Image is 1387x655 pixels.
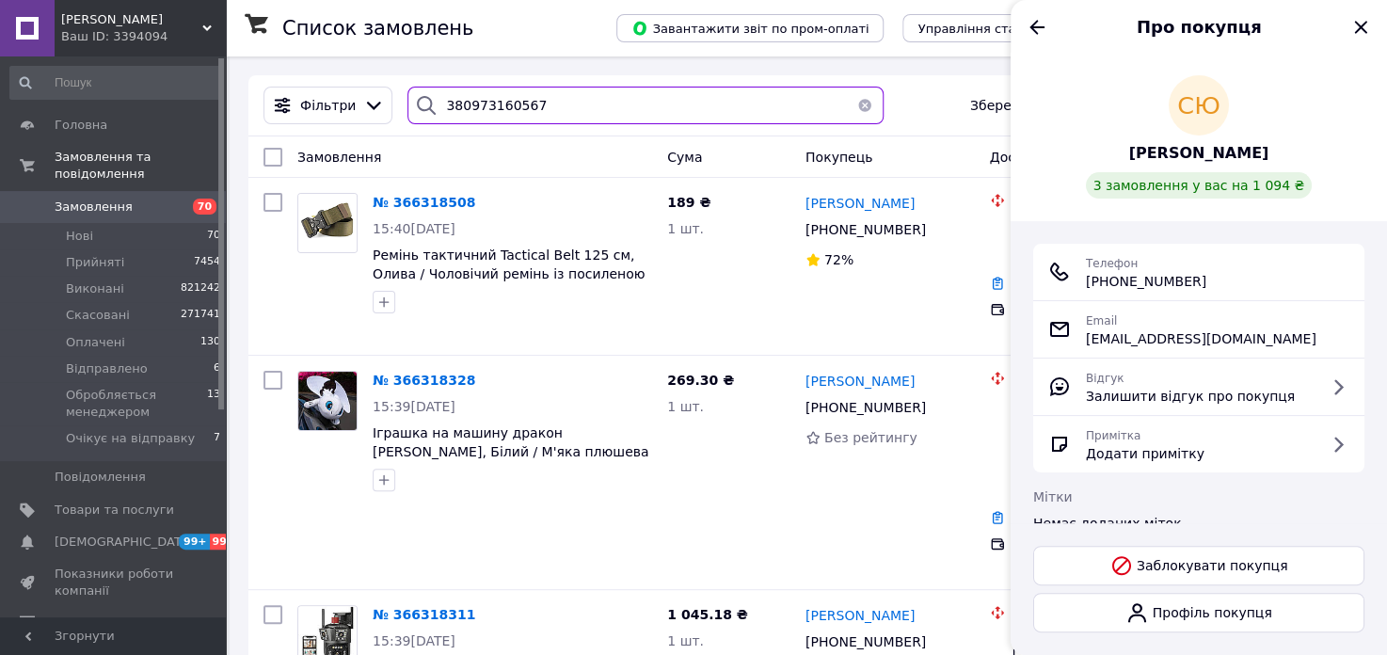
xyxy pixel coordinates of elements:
[9,66,222,100] input: Пошук
[1033,546,1364,585] button: Заблокувати покупця
[1033,516,1182,531] span: Немає доданих міток
[805,150,872,165] span: Покупець
[667,633,704,648] span: 1 шт.
[805,372,915,391] a: [PERSON_NAME]
[194,254,220,271] span: 7454
[1177,88,1220,123] span: сю
[66,334,125,351] span: Оплачені
[802,216,930,243] div: [PHONE_NUMBER]
[55,199,133,216] span: Замовлення
[1086,314,1117,327] span: Email
[990,150,1128,165] span: Доставка та оплата
[805,194,915,213] a: [PERSON_NAME]
[1086,372,1124,385] span: Відгук
[616,14,884,42] button: Завантажити звіт по пром-оплаті
[214,360,220,377] span: 6
[1086,272,1206,291] span: [PHONE_NUMBER]
[970,96,1108,115] span: Збережені фільтри:
[61,11,202,28] span: HUGO
[55,615,104,631] span: Відгуки
[55,566,174,599] span: Показники роботи компанії
[1026,16,1048,39] button: Назад
[1129,143,1269,165] a: [PERSON_NAME]
[407,87,884,124] input: Пошук за номером замовлення, ПІБ покупця, номером телефону, Email, номером накладної
[55,117,107,134] span: Головна
[297,193,358,253] a: Фото товару
[1086,444,1204,463] span: Додати примітку
[1086,429,1140,442] span: Примітка
[66,228,93,245] span: Нові
[373,425,648,497] a: Іграшка на машину дракон [PERSON_NAME], Білий / М'яка плюшева іграшка [PERSON_NAME] / Іграшка дракон
[631,20,869,37] span: Завантажити звіт по пром-оплаті
[207,228,220,245] span: 70
[66,360,148,377] span: Відправлено
[282,17,473,40] h1: Список замовлень
[373,373,475,388] a: № 366318328
[214,430,220,447] span: 7
[179,534,210,550] span: 99+
[805,606,915,625] a: [PERSON_NAME]
[373,399,455,414] span: 15:39[DATE]
[667,373,734,388] span: 269.30 ₴
[1033,593,1364,632] a: Профіль покупця
[373,248,645,300] a: Ремінь тактичний Tactical Belt 125 см, Олива / Чоловічий ремінь із посиленою пряжкою
[1048,425,1349,463] a: ПриміткаДодати примітку
[1086,257,1138,270] span: Телефон
[66,430,195,447] span: Очікує на відправку
[193,199,216,215] span: 70
[373,221,455,236] span: 15:40[DATE]
[66,387,207,421] span: Обробляється менеджером
[66,280,124,297] span: Виконані
[667,607,748,622] span: 1 045.18 ₴
[902,14,1076,42] button: Управління статусами
[1137,17,1262,37] span: Про покупця
[1093,178,1305,193] span: 3 замовлення у вас на 1 094 ₴
[61,28,226,45] div: Ваш ID: 3394094
[210,534,241,550] span: 99+
[66,307,130,324] span: Скасовані
[373,633,455,648] span: 15:39[DATE]
[297,371,358,431] a: Фото товару
[805,196,915,211] span: [PERSON_NAME]
[1086,387,1295,406] span: Залишити відгук про покупця
[181,280,220,297] span: 821242
[55,502,174,519] span: Товари та послуги
[1086,329,1316,348] span: [EMAIL_ADDRESS][DOMAIN_NAME]
[298,372,357,430] img: Фото товару
[1048,368,1349,406] a: ВідгукЗалишити відгук про покупця
[373,195,475,210] a: № 366318508
[298,194,357,252] img: Фото товару
[181,307,220,324] span: 271741
[297,150,381,165] span: Замовлення
[300,96,356,115] span: Фільтри
[824,252,853,267] span: 72%
[1349,16,1372,39] button: Закрити
[667,399,704,414] span: 1 шт.
[200,334,220,351] span: 130
[55,469,146,486] span: Повідомлення
[667,150,702,165] span: Cума
[667,195,710,210] span: 189 ₴
[805,608,915,623] span: [PERSON_NAME]
[917,22,1061,36] span: Управління статусами
[824,430,917,445] span: Без рейтингу
[805,374,915,389] span: [PERSON_NAME]
[846,87,884,124] button: Очистить
[802,629,930,655] div: [PHONE_NUMBER]
[66,254,124,271] span: Прийняті
[55,149,226,183] span: Замовлення та повідомлення
[667,221,704,236] span: 1 шт.
[1033,489,1073,504] span: Мітки
[373,607,475,622] a: № 366318311
[207,387,220,421] span: 13
[55,534,194,551] span: [DEMOGRAPHIC_DATA]
[802,394,930,421] div: [PHONE_NUMBER]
